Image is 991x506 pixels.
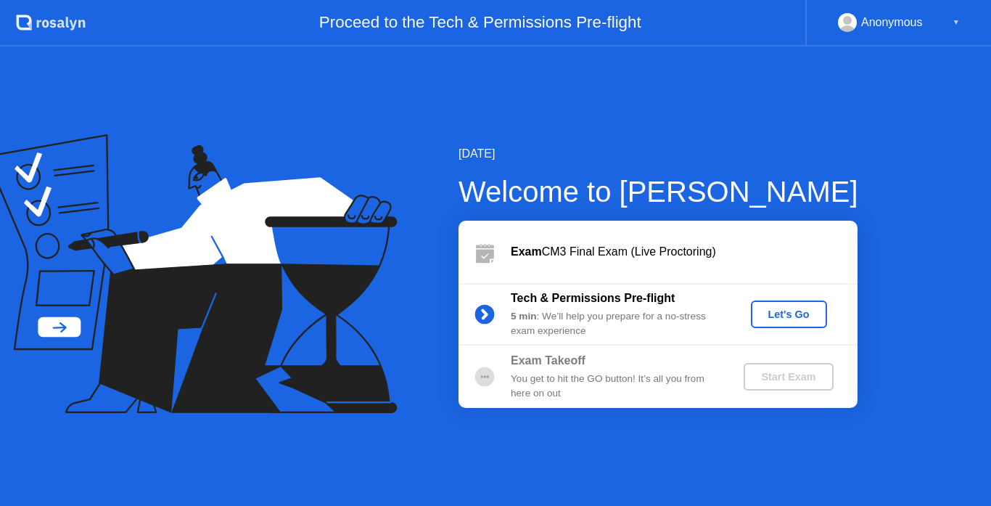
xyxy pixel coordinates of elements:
[751,301,827,328] button: Let's Go
[459,145,858,163] div: [DATE]
[953,13,960,32] div: ▼
[459,170,858,213] div: Welcome to [PERSON_NAME]
[511,309,720,339] div: : We’ll help you prepare for a no-stress exam experience
[749,371,827,383] div: Start Exam
[511,354,585,367] b: Exam Takeoff
[511,245,542,258] b: Exam
[511,243,858,261] div: CM3 Final Exam (Live Proctoring)
[511,311,537,322] b: 5 min
[511,372,720,401] div: You get to hit the GO button! It’s all you from here on out
[511,292,675,304] b: Tech & Permissions Pre-flight
[861,13,923,32] div: Anonymous
[744,363,833,391] button: Start Exam
[757,309,821,320] div: Let's Go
